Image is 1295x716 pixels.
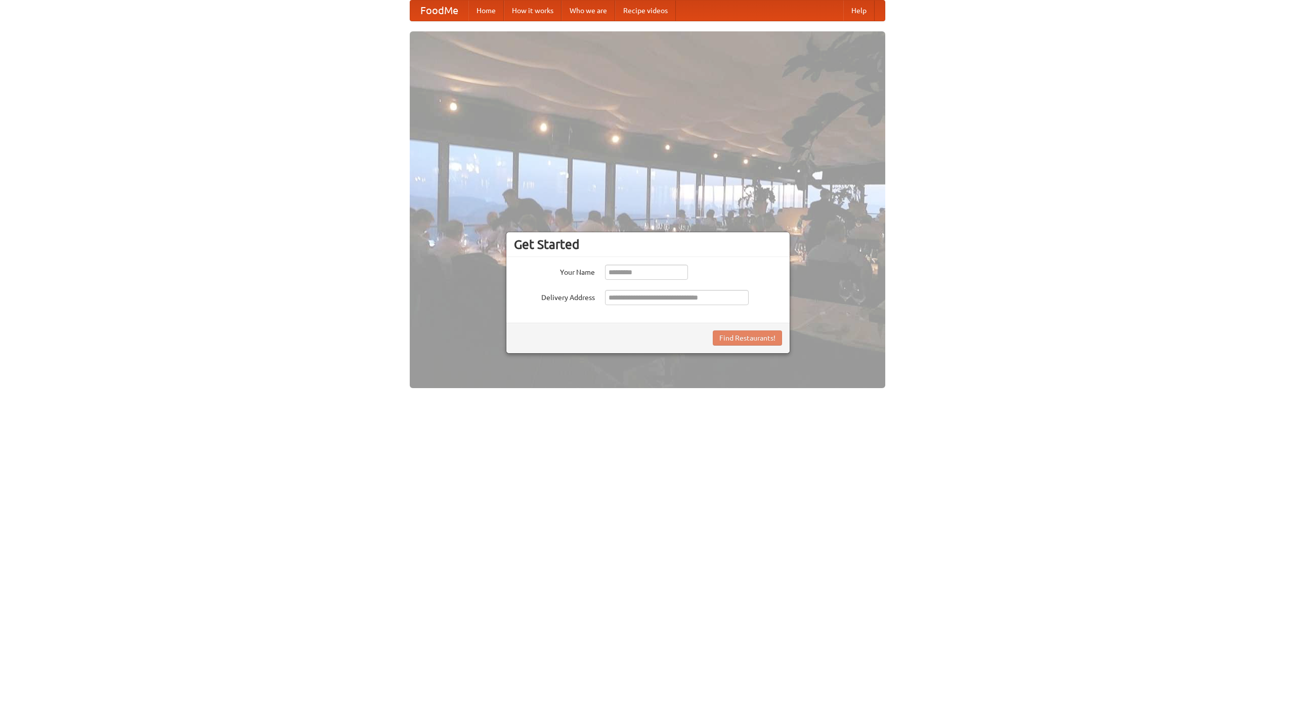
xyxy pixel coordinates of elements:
a: Home [468,1,504,21]
label: Delivery Address [514,290,595,303]
h3: Get Started [514,237,782,252]
a: Recipe videos [615,1,676,21]
a: FoodMe [410,1,468,21]
label: Your Name [514,265,595,277]
button: Find Restaurants! [713,330,782,346]
a: How it works [504,1,562,21]
a: Who we are [562,1,615,21]
a: Help [843,1,875,21]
